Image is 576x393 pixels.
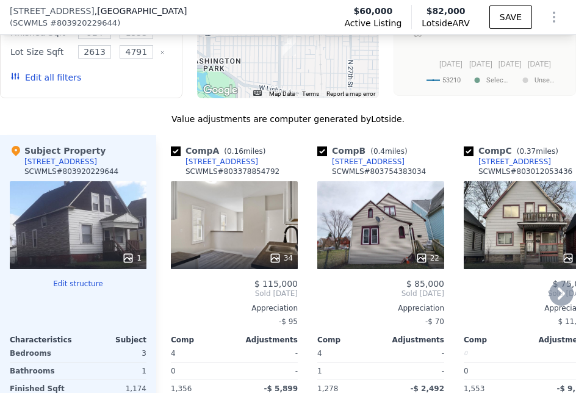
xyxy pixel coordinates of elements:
[122,252,142,264] div: 1
[353,5,392,17] span: $60,000
[253,90,262,96] button: Keyboard shortcuts
[528,60,551,68] text: [DATE]
[344,17,401,29] span: Active Listing
[200,82,240,98] img: Google
[10,145,106,157] div: Subject Property
[10,71,81,84] button: Edit all filters
[439,60,463,68] text: [DATE]
[317,303,444,313] div: Appreciation
[332,167,426,176] div: SCWMLS # 803754383034
[185,167,279,176] div: SCWMLS # 803378854792
[10,335,78,345] div: Characteristics
[464,157,551,167] a: [STREET_ADDRESS]
[269,90,295,98] button: Map Data
[171,362,232,380] div: 0
[185,157,258,167] div: [STREET_ADDRESS]
[171,157,258,167] a: [STREET_ADDRESS]
[478,157,551,167] div: [STREET_ADDRESS]
[317,349,322,358] span: 4
[427,6,466,16] span: $82,000
[317,289,444,298] span: Sold [DATE]
[373,147,385,156] span: 0.4
[234,335,298,345] div: Adjustments
[10,43,71,60] div: Lot Size Sqft
[317,157,405,167] a: [STREET_ADDRESS]
[264,384,298,393] span: -$ 5,899
[237,362,298,380] div: -
[10,362,76,380] div: Bathrooms
[332,157,405,167] div: [STREET_ADDRESS]
[10,5,95,17] span: [STREET_ADDRESS]
[489,5,532,29] button: SAVE
[478,167,572,176] div: SCWMLS # 803012053436
[416,252,439,264] div: 22
[422,17,469,29] span: Lotside ARV
[326,90,375,97] a: Report a map error
[406,279,444,289] span: $ 85,000
[464,362,525,380] div: 0
[24,157,97,167] div: [STREET_ADDRESS]
[411,384,444,393] span: -$ 2,492
[464,345,525,362] div: 0
[81,362,146,380] div: 1
[200,82,240,98] a: Open this area in Google Maps (opens a new window)
[10,17,120,29] div: ( )
[171,384,192,393] span: 1,356
[81,345,146,362] div: 3
[254,279,298,289] span: $ 115,000
[13,17,48,29] span: SCWMLS
[512,147,563,156] span: ( miles)
[535,76,554,84] text: Unse…
[219,147,270,156] span: ( miles)
[50,17,117,29] span: # 803920229644
[269,252,293,264] div: 34
[542,5,566,29] button: Show Options
[425,317,444,326] span: -$ 70
[317,145,412,157] div: Comp B
[442,76,461,84] text: 53210
[10,345,76,362] div: Bedrooms
[171,289,298,298] span: Sold [DATE]
[464,335,527,345] div: Comp
[317,362,378,380] div: 1
[486,76,508,84] text: Selec…
[383,345,444,362] div: -
[78,335,146,345] div: Subject
[302,90,319,97] a: Terms
[171,349,176,358] span: 4
[464,145,563,157] div: Comp C
[171,145,270,157] div: Comp A
[365,147,412,156] span: ( miles)
[317,335,381,345] div: Comp
[171,335,234,345] div: Comp
[160,50,165,55] button: Clear
[171,303,298,313] div: Appreciation
[10,279,146,289] button: Edit structure
[95,5,187,17] span: , [GEOGRAPHIC_DATA]
[469,60,492,68] text: [DATE]
[279,317,298,326] span: -$ 95
[24,167,118,176] div: SCWMLS # 803920229644
[227,147,243,156] span: 0.16
[499,60,522,68] text: [DATE]
[519,147,536,156] span: 0.37
[414,30,422,38] text: $0
[383,362,444,380] div: -
[237,345,298,362] div: -
[317,384,338,393] span: 1,278
[464,384,484,393] span: 1,553
[283,35,296,56] div: 2114 N 34th St
[381,335,444,345] div: Adjustments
